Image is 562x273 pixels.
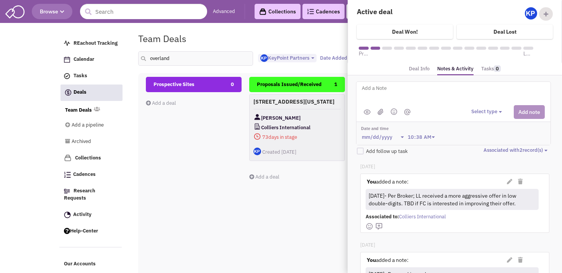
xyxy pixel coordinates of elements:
[523,50,533,57] span: Lease executed
[75,154,101,161] span: Collections
[73,171,96,178] span: Cadences
[367,257,376,263] strong: You
[253,113,261,121] img: Contact Image
[253,132,341,142] span: days in stage
[399,213,446,220] span: Colliers International
[390,108,397,115] img: emoji.png
[64,189,70,193] img: Research.png
[73,211,91,218] span: Activity
[146,100,176,106] a: Add a deal
[357,7,450,16] h4: Active deal
[261,123,310,132] span: Colliers International
[64,261,96,267] span: Our Accounts
[361,126,438,132] label: Date and time
[318,54,356,62] button: Date Added
[60,151,122,166] a: Collections
[367,256,408,264] label: added a note:
[507,257,512,263] i: Edit Note
[64,188,95,201] span: Research Requests
[262,149,296,155] span: Created [DATE]
[366,223,373,230] img: face-smile.png
[253,133,261,140] img: icon-daysinstage-red.png
[493,28,516,35] h4: Deal Lost
[359,50,369,57] span: Prospective Sites
[409,63,430,75] a: Deal Info
[65,135,112,149] a: Archived
[80,4,207,19] input: Search
[377,109,384,115] img: (jpg,png,gif,doc,docx,xls,xlsx,pdf,txt)
[60,184,122,206] a: Research Requests
[60,36,122,51] a: REachout Tracking
[64,73,70,79] img: icon-tasks.png
[60,257,122,271] a: Our Accounts
[366,148,408,154] span: Add follow up task
[60,167,122,182] a: Cadences
[60,208,122,222] a: Activity
[5,4,25,18] img: SmartAdmin
[525,7,537,19] img: Gp5tB00MpEGTGSMiAkF79g.png
[507,179,512,184] i: Edit Note
[60,52,122,67] a: Calendar
[539,7,553,21] div: Add Collaborator
[320,55,347,61] span: Date Added
[481,63,501,75] a: Tasks
[484,147,550,154] button: Associated with2record(s)
[255,4,301,19] a: Collections
[367,178,408,185] label: added a note:
[64,57,70,63] img: Calendar.png
[260,55,309,61] span: KeyPoint Partners
[364,109,371,115] img: public.png
[334,77,337,92] span: 1
[32,4,72,19] button: Browse
[302,4,345,19] a: Cadences
[60,224,122,239] a: Help-Center
[65,107,92,114] a: Team Deals
[253,98,341,105] h4: [STREET_ADDRESS][US_STATE]
[360,163,549,171] p: [DATE]
[260,54,268,62] img: Gp5tB00MpEGTGSMiAkF79g.png
[375,223,383,230] img: mdi_comment-add-outline.png
[154,81,194,88] span: Prospective Sites
[404,109,410,115] img: mantion.png
[138,34,186,44] h1: Team Deals
[60,84,123,101] a: Deals
[518,257,523,263] i: Delete Note
[518,179,523,184] i: Delete Note
[60,69,122,83] a: Tasks
[494,65,501,72] span: 0
[520,147,523,153] span: 2
[74,73,87,79] span: Tasks
[307,9,314,14] img: Cadences_logo.png
[259,8,266,15] img: icon-collection-lavender-black.svg
[64,154,72,162] img: icon-collection-lavender.png
[257,81,322,88] span: Proposals Issued/Received
[392,28,418,35] h4: Deal Won!
[64,172,71,178] img: Cadences_logo.png
[64,228,70,234] img: help.png
[249,174,279,180] a: Add a deal
[138,51,253,66] input: Search deals
[64,211,71,218] img: Activity.png
[366,213,399,220] span: Associated to:
[74,56,94,63] span: Calendar
[261,113,301,123] span: [PERSON_NAME]
[40,8,64,15] span: Browse
[64,88,72,97] img: icon-deals.svg
[258,54,317,63] button: KeyPoint Partners
[231,77,234,92] span: 0
[253,123,261,130] img: CompanyLogo
[437,63,474,76] a: Notes & Activity
[262,134,268,140] span: 73
[471,108,504,115] button: Select type
[74,40,118,46] span: REachout Tracking
[367,178,376,185] strong: You
[367,190,536,209] div: [DATE]- Per Broker; LL received a more aggressive offer in low double-digits. TBD if FC is intere...
[65,118,112,133] a: Add a pipeline
[213,8,235,15] a: Advanced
